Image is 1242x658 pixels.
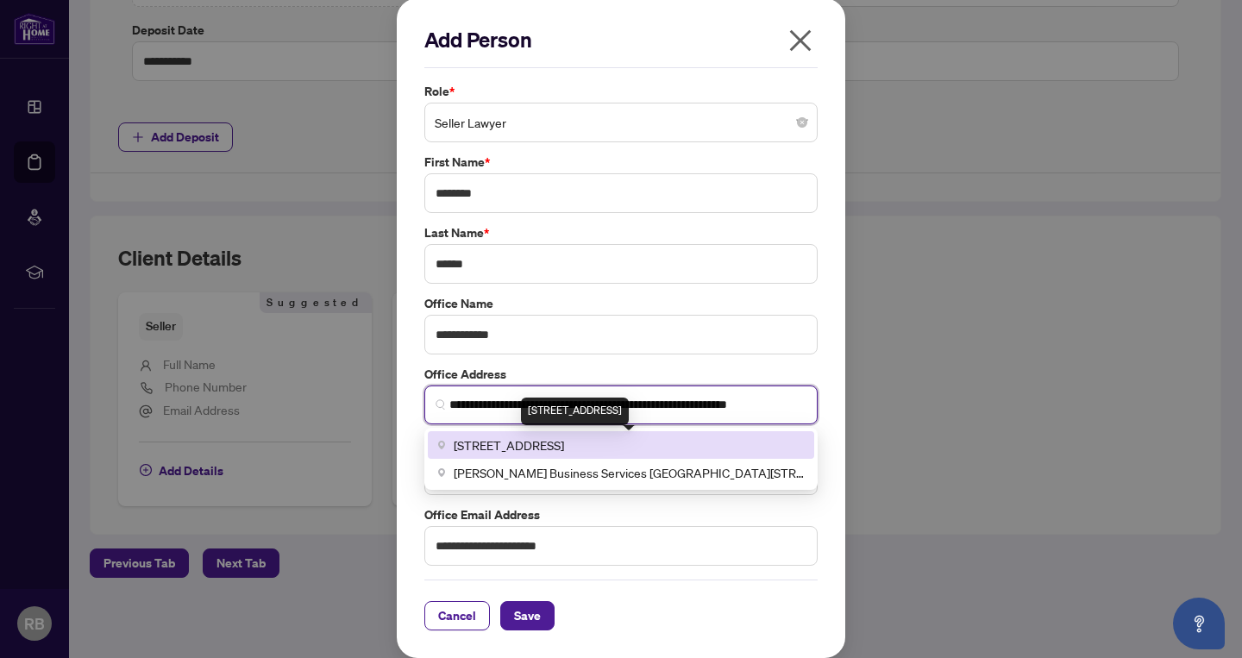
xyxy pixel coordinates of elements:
[438,602,476,630] span: Cancel
[424,505,818,524] label: Office Email Address
[797,117,807,128] span: close-circle
[454,463,804,482] span: [PERSON_NAME] Business Services [GEOGRAPHIC_DATA][STREET_ADDRESS]
[424,601,490,630] button: Cancel
[424,26,818,53] h2: Add Person
[424,82,818,101] label: Role
[521,398,629,425] div: [STREET_ADDRESS]
[424,294,818,313] label: Office Name
[435,106,807,139] span: Seller Lawyer
[787,27,814,54] span: close
[1173,598,1225,649] button: Open asap
[500,601,555,630] button: Save
[436,399,446,410] img: search_icon
[514,602,541,630] span: Save
[424,223,818,242] label: Last Name
[454,436,564,454] span: [STREET_ADDRESS]
[424,365,818,384] label: Office Address
[424,153,818,172] label: First Name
